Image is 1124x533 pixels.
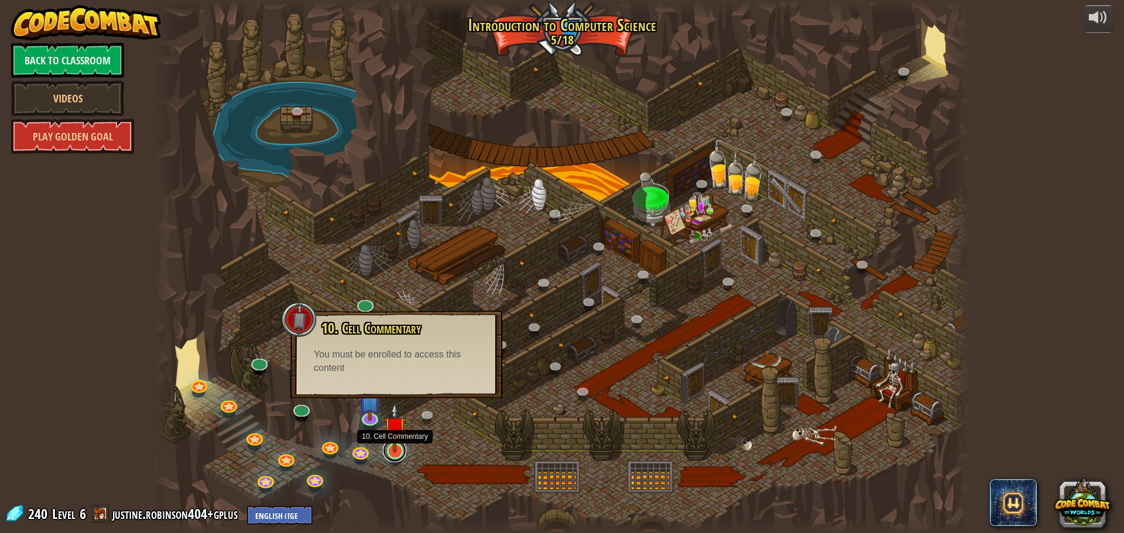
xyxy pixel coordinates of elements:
[359,383,381,421] img: level-banner-unstarted-subscriber.png
[314,348,479,375] div: You must be enrolled to access this content
[11,5,161,40] img: CodeCombat - Learn how to code by playing a game
[11,119,134,154] a: Play Golden Goal
[11,43,124,78] a: Back to Classroom
[1084,5,1113,33] button: Adjust volume
[321,318,421,338] span: 10. Cell Commentary
[11,81,124,116] a: Videos
[52,504,76,524] span: Level
[80,504,86,523] span: 6
[112,504,241,523] a: justine.robinson404+gplus
[28,504,51,523] span: 240
[384,403,406,452] img: level-banner-unstarted.png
